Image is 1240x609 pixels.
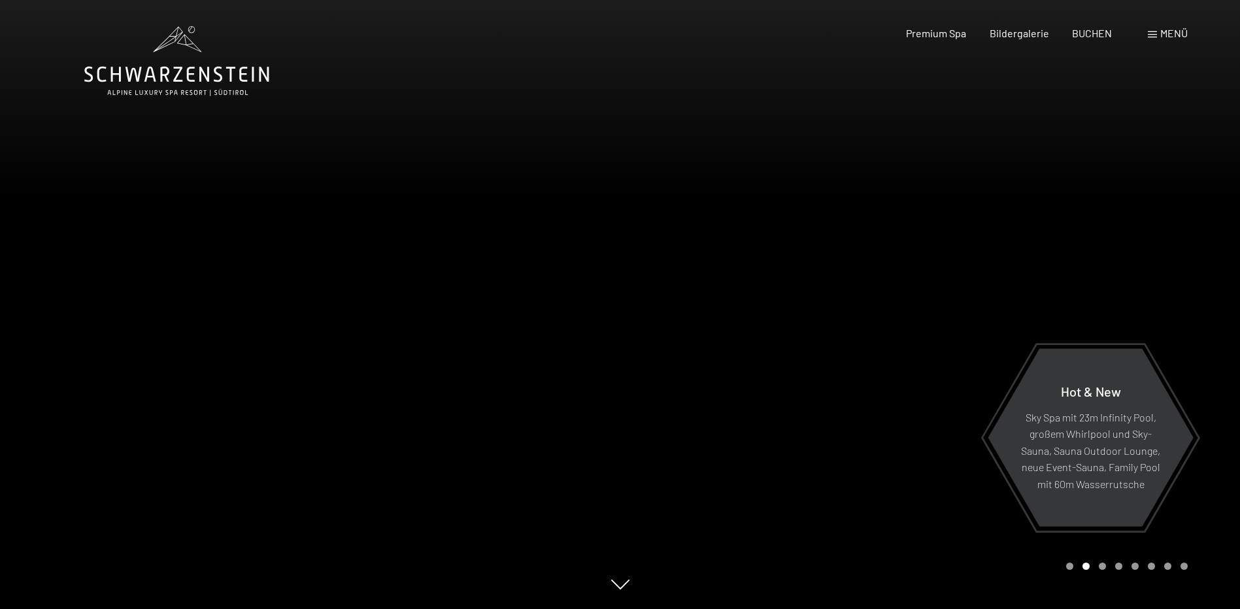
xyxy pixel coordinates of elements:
a: Bildergalerie [990,27,1049,39]
div: Carousel Page 3 [1099,563,1106,570]
div: Carousel Pagination [1062,563,1188,570]
span: Hot & New [1061,383,1121,399]
div: Carousel Page 6 [1148,563,1155,570]
a: BUCHEN [1072,27,1112,39]
div: Carousel Page 7 [1164,563,1171,570]
span: Menü [1160,27,1188,39]
div: Carousel Page 4 [1115,563,1122,570]
div: Carousel Page 1 [1066,563,1073,570]
div: Carousel Page 2 (Current Slide) [1082,563,1090,570]
a: Premium Spa [906,27,966,39]
a: Hot & New Sky Spa mit 23m Infinity Pool, großem Whirlpool und Sky-Sauna, Sauna Outdoor Lounge, ne... [987,348,1194,527]
div: Carousel Page 5 [1131,563,1139,570]
div: Carousel Page 8 [1181,563,1188,570]
p: Sky Spa mit 23m Infinity Pool, großem Whirlpool und Sky-Sauna, Sauna Outdoor Lounge, neue Event-S... [1020,408,1162,492]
